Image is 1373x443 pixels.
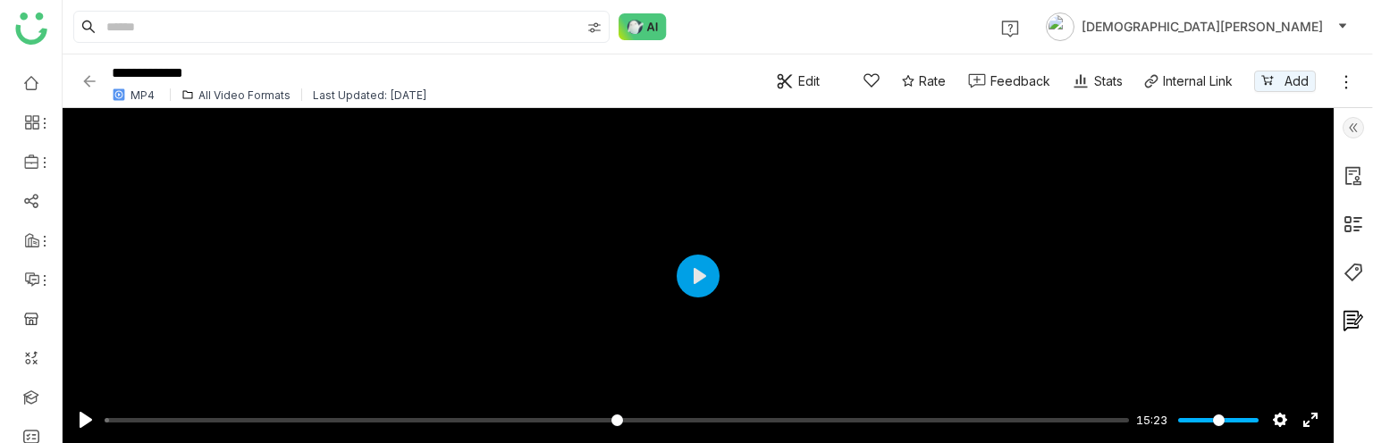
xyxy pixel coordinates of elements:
span: Rate [919,71,946,90]
button: Add [1254,71,1316,92]
img: back [80,72,98,90]
img: folder.svg [181,88,194,101]
div: All Video Formats [198,88,291,102]
img: mp4.svg [112,88,126,102]
input: Seek [105,412,1129,429]
div: MP4 [131,88,155,102]
div: Internal Link [1163,71,1233,90]
img: help.svg [1001,20,1019,38]
button: [DEMOGRAPHIC_DATA][PERSON_NAME] [1042,13,1352,41]
img: search-type.svg [587,21,602,35]
button: Play [72,405,100,434]
div: Last Updated: [DATE] [313,88,427,102]
span: Add [1285,71,1309,91]
img: ask-buddy-normal.svg [619,13,667,40]
img: logo [15,13,47,45]
button: Play [677,255,720,297]
div: Stats [1072,71,1123,90]
img: feedback-1.svg [968,73,986,88]
img: avatar [1046,13,1074,41]
div: Edit [798,71,820,90]
input: Volume [1178,412,1259,429]
div: Feedback [990,71,1050,90]
img: stats.svg [1072,72,1090,90]
div: Current time [1132,410,1172,430]
span: [DEMOGRAPHIC_DATA][PERSON_NAME] [1082,17,1323,37]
